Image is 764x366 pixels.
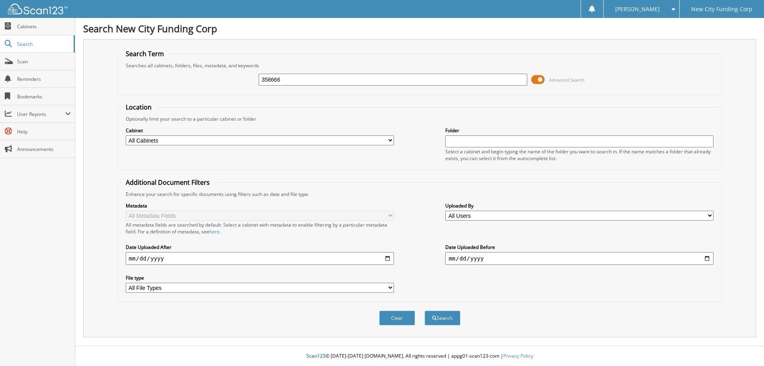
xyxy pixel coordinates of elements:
label: File type [126,274,394,281]
iframe: Chat Widget [724,328,764,366]
span: Reminders [17,76,71,82]
span: Advanced Search [549,77,585,83]
span: User Reports [17,111,65,117]
span: Bookmarks [17,93,71,100]
h1: Search New City Funding Corp [83,22,756,35]
span: Search [17,41,70,47]
label: Uploaded By [445,202,713,209]
label: Cabinet [126,127,394,134]
img: scan123-logo-white.svg [8,4,68,14]
legend: Location [122,103,156,112]
label: Date Uploaded Before [445,244,713,251]
span: Cabinets [17,23,71,30]
span: New City Funding Corp [691,7,752,12]
label: Folder [445,127,713,134]
span: [PERSON_NAME] [615,7,660,12]
span: Scan [17,58,71,65]
div: Select a cabinet and begin typing the name of the folder you want to search in. If the name match... [445,148,713,162]
legend: Additional Document Filters [122,178,214,187]
div: © [DATE]-[DATE] [DOMAIN_NAME]. All rights reserved | appg01-scan123-com | [75,346,764,366]
button: Search [425,311,460,325]
label: Metadata [126,202,394,209]
a: Privacy Policy [503,352,533,359]
div: All metadata fields are searched by default. Select a cabinet with metadata to enable filtering b... [126,221,394,235]
div: Enhance your search for specific documents using filters such as date and file type. [122,191,718,198]
input: start [126,252,394,265]
label: Date Uploaded After [126,244,394,251]
a: here [209,228,220,235]
input: end [445,252,713,265]
span: Help [17,128,71,135]
span: Announcements [17,146,71,153]
button: Clear [379,311,415,325]
div: Searches all cabinets, folders, files, metadata, and keywords [122,62,718,69]
span: Scan123 [306,352,325,359]
div: Optionally limit your search to a particular cabinet or folder [122,115,718,122]
legend: Search Term [122,49,168,58]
